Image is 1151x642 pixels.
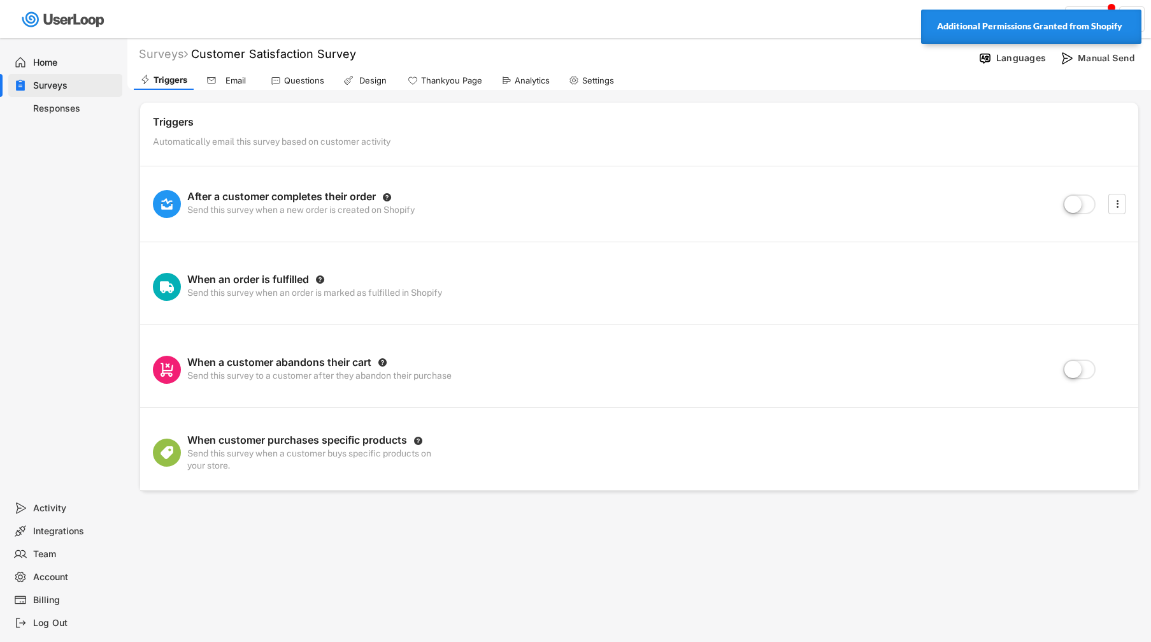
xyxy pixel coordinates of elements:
div: Activity [33,502,117,514]
div: Triggers [153,115,1126,133]
div: When an order is fulfilled [187,273,309,287]
div: Manual Send [1078,52,1141,64]
button:  [382,193,392,202]
text:  [316,275,325,284]
img: Language%20Icon.svg [978,52,992,65]
div: After a customer completes their order [187,190,376,204]
div: Analytics [515,75,550,86]
div: Send this survey to a customer after they abandon their purchase [187,370,452,384]
div: Log Out [33,617,117,629]
img: OrderStatusMinor.svg [160,190,174,218]
div: Triggers [154,75,187,85]
div: Surveys [139,47,188,61]
div: Integrations [33,525,117,537]
div: Email [220,75,252,86]
div: Automatically email this survey based on customer activity [153,136,1126,153]
div: Responses [33,103,117,115]
button:  [315,275,325,284]
div: Surveys [33,80,117,92]
text:  [383,192,392,201]
div: Account [33,571,117,583]
text:  [378,358,387,367]
div: Thankyou Page [421,75,482,86]
div: Languages [996,52,1046,64]
div: When customer purchases specific products [187,434,407,448]
div: When a customer abandons their cart [187,356,371,370]
img: ProductsMajor.svg [160,439,174,467]
strong: Additional Permissions Granted from Shopify [937,21,1122,31]
img: userloop-logo-01.svg [19,6,109,33]
text:  [1116,197,1119,210]
div: Send this survey when a customer buys specific products on your store. [187,448,442,471]
div: Billing [33,594,117,606]
div: Send this survey when a new order is created on Shopify [187,204,415,218]
div: Team [33,548,117,560]
button:  [378,358,387,367]
font: Customer Satisfaction Survey [191,47,356,61]
div: Home [33,57,117,69]
div: Questions [284,75,324,86]
button:  [413,436,423,446]
img: AbandonedCartMajor.svg [160,356,174,384]
div: Settings [582,75,614,86]
div: Design [357,75,389,86]
button:  [1111,194,1124,214]
div: Send this survey when an order is marked as fulfilled in Shopify [187,287,442,301]
img: ShipmentMajor.svg [160,273,174,301]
